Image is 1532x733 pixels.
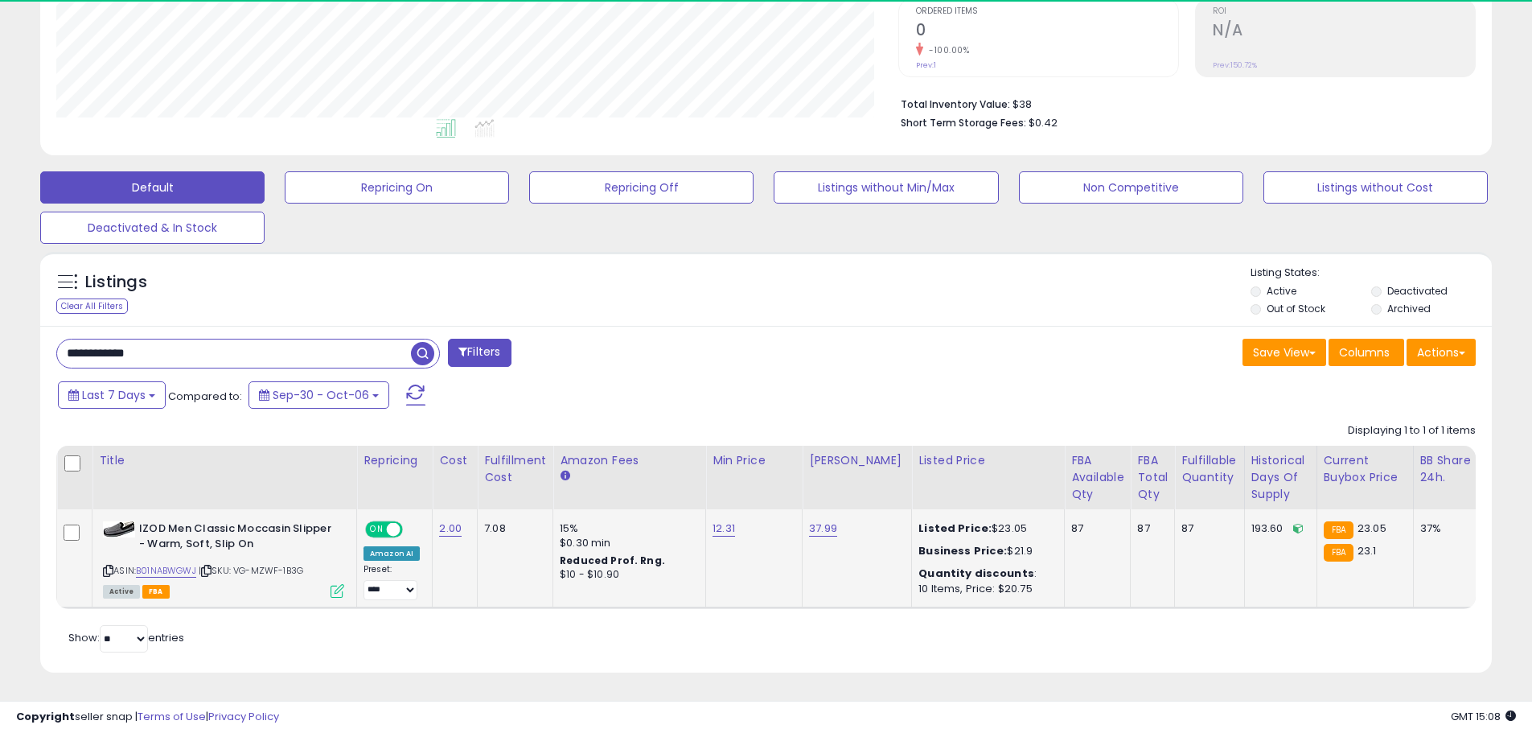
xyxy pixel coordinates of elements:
[363,564,420,600] div: Preset:
[1267,302,1325,315] label: Out of Stock
[560,452,699,469] div: Amazon Fees
[1324,452,1407,486] div: Current Buybox Price
[529,171,754,204] button: Repricing Off
[560,554,665,567] b: Reduced Prof. Rng.
[103,521,135,537] img: 41j3aqdWamL._SL40_.jpg
[774,171,998,204] button: Listings without Min/Max
[82,387,146,403] span: Last 7 Days
[1387,284,1448,298] label: Deactivated
[285,171,509,204] button: Repricing On
[918,566,1034,581] b: Quantity discounts
[168,389,242,404] span: Compared to:
[40,212,265,244] button: Deactivated & In Stock
[1407,339,1476,366] button: Actions
[916,60,936,70] small: Prev: 1
[918,452,1058,469] div: Listed Price
[1357,543,1377,558] span: 23.1
[918,582,1052,596] div: 10 Items, Price: $20.75
[439,521,462,537] a: 2.00
[99,452,350,469] div: Title
[16,710,279,725] div: seller snap | |
[16,709,75,724] strong: Copyright
[248,381,389,409] button: Sep-30 - Oct-06
[916,7,1178,16] span: Ordered Items
[1242,339,1326,366] button: Save View
[1339,344,1390,360] span: Columns
[1251,266,1492,281] p: Listing States:
[85,271,147,294] h5: Listings
[918,543,1007,558] b: Business Price:
[560,469,569,484] small: Amazon Fees.
[208,709,279,724] a: Privacy Policy
[901,97,1010,111] b: Total Inventory Value:
[1451,709,1516,724] span: 2025-10-14 15:08 GMT
[448,339,511,367] button: Filters
[1181,521,1231,536] div: 87
[363,452,425,469] div: Repricing
[1019,171,1243,204] button: Non Competitive
[918,521,992,536] b: Listed Price:
[273,387,369,403] span: Sep-30 - Oct-06
[56,299,128,314] div: Clear All Filters
[68,630,184,645] span: Show: entries
[199,564,303,577] span: | SKU: VG-MZWF-1B3G
[809,521,837,537] a: 37.99
[1071,452,1123,503] div: FBA Available Qty
[1263,171,1488,204] button: Listings without Cost
[142,585,170,599] span: FBA
[1029,115,1058,130] span: $0.42
[1251,521,1304,536] div: 193.60
[1267,284,1296,298] label: Active
[1213,21,1475,43] h2: N/A
[560,521,693,536] div: 15%
[363,546,420,561] div: Amazon AI
[1137,452,1168,503] div: FBA Total Qty
[139,521,335,555] b: IZOD Men Classic Moccasin Slipper - Warm, Soft, Slip On
[138,709,206,724] a: Terms of Use
[901,116,1026,130] b: Short Term Storage Fees:
[103,585,140,599] span: All listings currently available for purchase on Amazon
[58,381,166,409] button: Last 7 Days
[1348,423,1476,439] div: Displaying 1 to 1 of 1 items
[103,521,344,596] div: ASIN:
[367,523,387,537] span: ON
[923,44,969,56] small: -100.00%
[40,171,265,204] button: Default
[713,452,795,469] div: Min Price
[1324,521,1353,539] small: FBA
[918,544,1052,558] div: $21.9
[439,452,470,469] div: Cost
[713,521,735,537] a: 12.31
[1387,302,1431,315] label: Archived
[1329,339,1404,366] button: Columns
[136,564,196,578] a: B01NABWGWJ
[1324,544,1353,562] small: FBA
[809,452,905,469] div: [PERSON_NAME]
[560,568,693,582] div: $10 - $10.90
[1213,60,1257,70] small: Prev: 150.72%
[918,521,1052,536] div: $23.05
[400,523,426,537] span: OFF
[1251,452,1310,503] div: Historical Days Of Supply
[1420,452,1479,486] div: BB Share 24h.
[1071,521,1118,536] div: 87
[1420,521,1473,536] div: 37%
[484,452,546,486] div: Fulfillment Cost
[560,536,693,550] div: $0.30 min
[1137,521,1162,536] div: 87
[1213,7,1475,16] span: ROI
[1357,521,1386,536] span: 23.05
[901,93,1464,113] li: $38
[916,21,1178,43] h2: 0
[918,566,1052,581] div: :
[484,521,540,536] div: 7.08
[1181,452,1237,486] div: Fulfillable Quantity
